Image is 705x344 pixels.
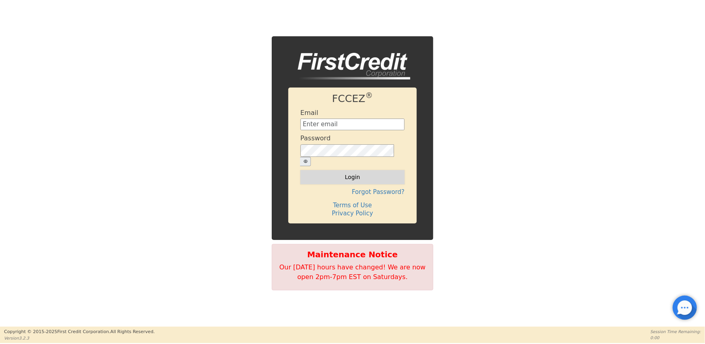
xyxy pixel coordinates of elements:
h1: FCCEZ [300,93,405,105]
input: Enter email [300,119,405,131]
h4: Privacy Policy [300,210,405,217]
h4: Password [300,134,331,142]
button: Login [300,170,405,184]
h4: Terms of Use [300,202,405,209]
h4: Email [300,109,318,117]
b: Maintenance Notice [276,248,429,261]
sup: ® [365,91,373,100]
span: Our [DATE] hours have changed! We are now open 2pm-7pm EST on Saturdays. [279,263,426,281]
input: password [300,144,394,157]
img: logo-CMu_cnol.png [288,53,410,79]
p: 0:00 [650,335,701,341]
p: Session Time Remaining: [650,329,701,335]
span: All Rights Reserved. [110,329,155,334]
p: Copyright © 2015- 2025 First Credit Corporation. [4,329,155,336]
p: Version 3.2.3 [4,335,155,341]
h4: Forgot Password? [300,188,405,196]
